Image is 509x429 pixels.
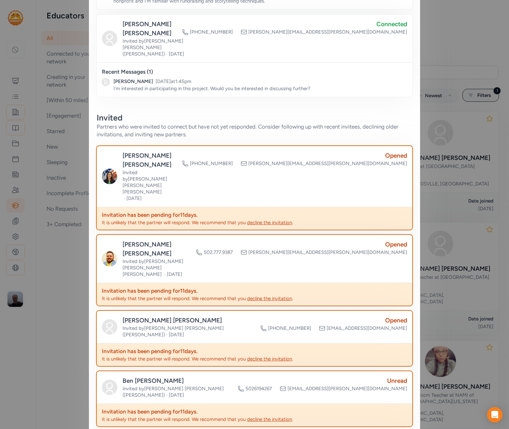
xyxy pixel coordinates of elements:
span: [DATE] [169,392,184,398]
span: · [166,392,168,398]
div: . [102,219,407,226]
div: Ben [PERSON_NAME] [123,376,233,385]
span: decline the invitation [247,416,292,422]
div: . [102,416,407,423]
div: Opened [260,316,407,325]
span: [DATE] [126,195,142,201]
span: It is unlikely that the partner will respond. We recommend that you [102,220,246,225]
img: avatar38fbb18c.svg [102,31,117,46]
div: Invitation has been pending for 11 days. [102,287,407,295]
span: [DATE] [167,271,182,277]
div: [PERSON_NAME] [PERSON_NAME] [123,151,177,169]
div: Invitation has been pending for 11 days. [102,408,407,415]
div: [PERSON_NAME] [114,78,153,85]
span: Invited by [PERSON_NAME] [PERSON_NAME] ([PERSON_NAME]) [123,386,224,398]
div: . [102,295,407,302]
span: decline the invitation [247,356,292,362]
div: . [102,356,407,362]
span: [EMAIL_ADDRESS][DOMAIN_NAME] [327,325,407,331]
div: Connected [182,20,407,29]
span: · [166,51,168,57]
div: [PERSON_NAME] [PERSON_NAME] [123,20,184,38]
span: It is unlikely that the partner will respond. We recommend that you [102,296,246,301]
div: Recent Messages ( 1 ) [102,68,153,76]
img: yWdHp9gfS52xdwT91FZP [102,251,117,267]
span: Invited by [PERSON_NAME] [PERSON_NAME] ([PERSON_NAME]) [123,325,224,338]
img: avatar38fbb18c.svg [102,380,117,395]
span: · [164,271,166,277]
span: [PHONE_NUMBER] [190,160,233,167]
span: [PERSON_NAME][EMAIL_ADDRESS][PERSON_NAME][DOMAIN_NAME] [248,160,407,167]
span: [PERSON_NAME][EMAIL_ADDRESS][PERSON_NAME][DOMAIN_NAME] [248,29,407,35]
span: 5026194267 [245,385,272,392]
span: decline the invitation [247,296,292,301]
img: avatar38fbb18c.svg [102,319,117,335]
div: [PERSON_NAME] [PERSON_NAME] [123,240,191,258]
div: [PERSON_NAME] [PERSON_NAME] [123,316,255,325]
span: It is unlikely that the partner will respond. We recommend that you [102,416,246,422]
div: Opened [182,151,407,160]
div: Open Intercom Messenger [487,407,503,423]
span: Invited by [PERSON_NAME] [PERSON_NAME] [PERSON_NAME] [123,258,183,277]
span: It is unlikely that the partner will respond. We recommend that you [102,356,246,362]
span: decline the invitation [247,220,292,225]
div: Invited [97,112,412,123]
img: 4FgtPXRYQTOEXKi8bj00 [102,169,117,184]
span: [DATE] [169,332,184,338]
div: Partners who were invited to connect but have not yet responded. Consider following up with recen... [97,123,412,138]
span: [PHONE_NUMBER] [268,325,311,331]
span: · [166,332,168,338]
p: I'm interested in participating in this project. Would you be interested in discussing further? [114,85,310,92]
span: 502.777.9387 [204,249,233,256]
span: [PERSON_NAME][EMAIL_ADDRESS][PERSON_NAME][DOMAIN_NAME] [248,249,407,256]
span: [PHONE_NUMBER] [190,29,233,35]
div: Unread [238,376,407,385]
span: [EMAIL_ADDRESS][PERSON_NAME][DOMAIN_NAME] [287,385,407,392]
div: [DATE] at 1:45pm [156,78,191,85]
div: Invitation has been pending for 11 days. [102,347,407,355]
div: Invitation has been pending for 11 days. [102,211,407,219]
span: Invited by [PERSON_NAME] [PERSON_NAME] [PERSON_NAME] [123,170,167,195]
span: Invited by [PERSON_NAME] [PERSON_NAME] ([PERSON_NAME]) [123,38,183,57]
span: [DATE] [169,51,184,57]
div: Opened [196,240,407,249]
span: · [124,195,125,201]
img: Avatar [102,78,110,86]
